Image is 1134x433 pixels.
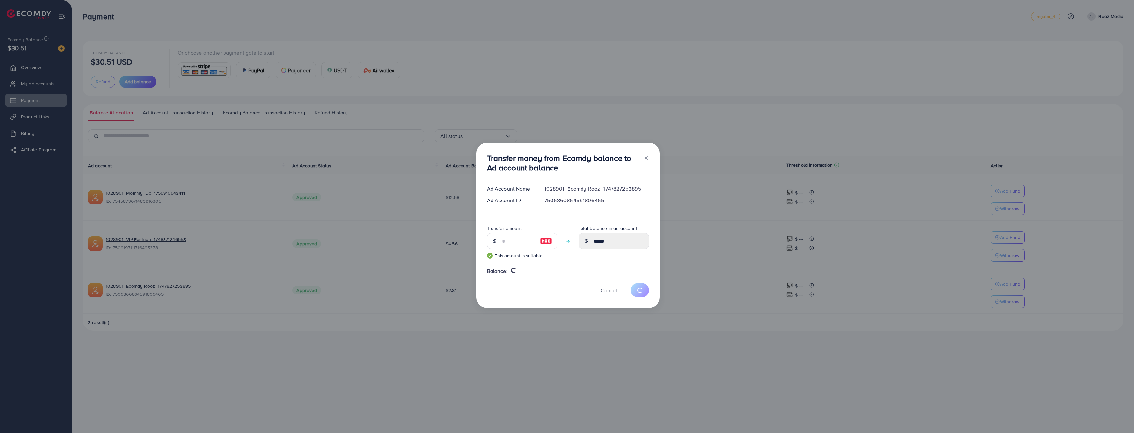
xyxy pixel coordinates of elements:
[540,237,552,245] img: image
[487,225,522,232] label: Transfer amount
[487,253,493,259] img: guide
[579,225,637,232] label: Total balance in ad account
[482,185,539,193] div: Ad Account Name
[601,287,617,294] span: Cancel
[539,185,654,193] div: 1028901_Ecomdy Rooz_1747827253895
[592,283,625,297] button: Cancel
[482,197,539,204] div: Ad Account ID
[487,252,557,259] small: This amount is suitable
[487,267,508,275] span: Balance:
[1106,403,1129,428] iframe: Chat
[487,153,639,172] h3: Transfer money from Ecomdy balance to Ad account balance
[539,197,654,204] div: 7506860864591806465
